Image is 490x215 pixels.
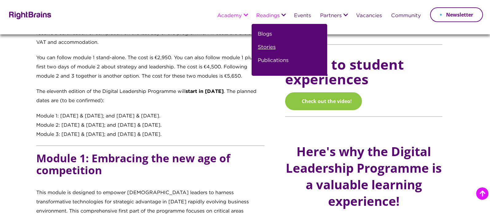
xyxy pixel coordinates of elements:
[258,43,276,56] a: Stories
[320,13,342,19] a: Partners
[286,143,442,209] h2: Here's why the Digital Leadership Programme is a valuable learning experience!
[258,56,288,70] a: Publications
[285,92,362,110] a: Check out the video!
[36,130,265,139] div: Module 3: [DATE] & [DATE]; and [DATE] & [DATE].
[36,112,265,121] div: Module 1: [DATE] & [DATE]; and [DATE] & [DATE].
[186,89,224,94] strong: start in [DATE]
[256,13,280,19] a: Readings
[356,13,382,19] a: Vacancies
[258,30,272,43] a: Blogs
[430,7,483,22] a: Newsletter
[36,53,265,87] p: You can follow module 1 stand-alone. The cost is €2,950. You can also follow module 1 plus the fi...
[36,152,265,188] h5: Module 1: Embracing the new age of competition
[217,13,242,19] a: Academy
[391,13,421,19] a: Community
[285,51,442,93] h4: Listen to student experiences
[36,121,265,130] div: Module 2: [DATE] & [DATE]; and [DATE] & [DATE].
[7,10,52,19] img: Rightbrains
[294,13,311,19] a: Events
[36,87,265,112] p: The eleventh edition of the Digital Leadership Programme will . The planned dates are (to be conf...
